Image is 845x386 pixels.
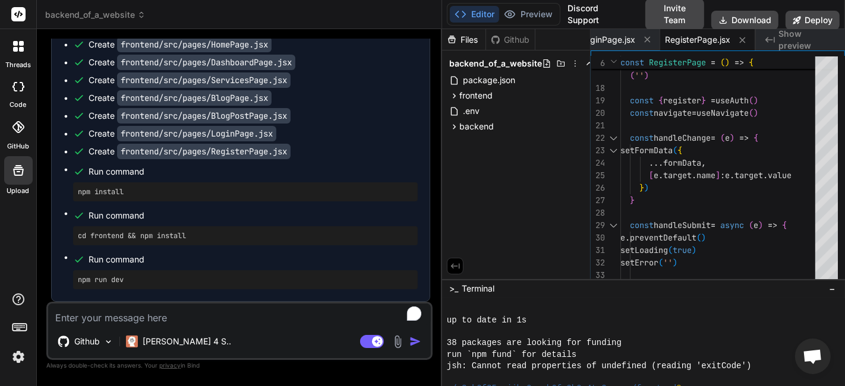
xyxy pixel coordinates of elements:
span: ( [696,232,701,243]
span: Run command [89,166,418,178]
span: setFormData [620,145,673,156]
button: Preview [499,6,557,23]
span: 6 [591,57,605,69]
span: preventDefault [630,232,696,243]
span: backend_of_a_website [449,58,542,69]
label: threads [5,60,31,70]
pre: cd frontend && npm install [78,231,413,241]
span: . [658,170,663,181]
span: => [734,57,744,68]
span: frontend [459,90,493,102]
span: true [673,245,692,255]
span: Show preview [778,28,835,52]
span: ) [692,245,696,255]
span: ( [630,70,635,81]
div: Create [89,92,272,104]
span: { [658,95,663,106]
div: Click to collapse the range. [606,132,622,144]
span: ) [725,57,730,68]
span: handleSubmit [654,220,711,230]
span: } [639,182,644,193]
div: Click to collapse the range. [606,219,622,232]
div: 31 [591,244,605,257]
span: target [734,170,763,181]
span: ] [715,170,720,181]
p: [PERSON_NAME] 4 S.. [143,336,231,347]
img: icon [409,336,421,347]
label: GitHub [7,141,29,151]
span: ) [730,132,734,143]
span: 38 packages are looking for funding [447,337,622,349]
span: '' [635,70,644,81]
span: { [782,220,787,230]
div: 33 [591,269,605,281]
p: Always double-check its answers. Your in Bind [46,360,433,371]
div: 22 [591,132,605,144]
span: .env [462,104,481,118]
span: LoginPage.jsx [581,34,635,46]
span: ) [758,220,763,230]
span: up to date in 1s [447,315,526,326]
div: Create [89,145,291,157]
span: ... [649,157,663,168]
span: '' [663,257,673,268]
span: . [692,170,696,181]
div: Github [486,34,535,46]
span: async [720,220,744,230]
span: ( [749,107,753,118]
span: setError [620,257,658,268]
span: register [663,95,701,106]
span: target [663,170,692,181]
span: const [630,107,654,118]
code: frontend/src/pages/HomePage.jsx [117,37,272,52]
div: 19 [591,94,605,107]
span: = [711,220,715,230]
span: jsh: Cannot read properties of undefined (reading 'exitCode') [447,360,752,372]
code: frontend/src/pages/BlogPostPage.jsx [117,108,291,124]
span: = [692,107,696,118]
span: package.json [462,73,516,87]
span: { [749,57,753,68]
span: = [711,95,715,106]
div: Create [89,39,272,50]
div: 27 [591,194,605,207]
span: const [620,57,644,68]
span: = [711,132,715,143]
div: 18 [591,82,605,94]
span: ( [749,220,753,230]
span: backend [459,121,494,132]
span: ) [753,107,758,118]
span: . [763,170,768,181]
img: Claude 4 Sonnet [126,336,138,347]
span: Terminal [462,283,494,295]
div: Create [89,110,291,122]
div: 26 [591,182,605,194]
div: Create [89,128,276,140]
span: } [701,95,706,106]
span: privacy [159,362,181,369]
span: . [730,170,734,181]
span: { [753,132,758,143]
span: Run command [89,254,418,265]
button: Deploy [786,11,840,30]
span: : [720,170,725,181]
div: 24 [591,157,605,169]
span: − [829,283,835,295]
span: backend_of_a_website [45,9,146,21]
span: . [625,232,630,243]
span: [ [649,170,654,181]
div: 29 [591,219,605,232]
div: Files [442,34,485,46]
span: ) [701,232,706,243]
code: frontend/src/pages/RegisterPage.jsx [117,144,291,159]
div: 30 [591,232,605,244]
span: RegisterPage [649,57,706,68]
img: Pick Models [103,337,113,347]
span: value [768,170,792,181]
code: frontend/src/pages/DashboardPage.jsx [117,55,295,70]
span: ( [720,57,725,68]
span: ( [658,257,663,268]
span: => [768,220,777,230]
span: >_ [449,283,458,295]
span: Run command [89,210,418,222]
